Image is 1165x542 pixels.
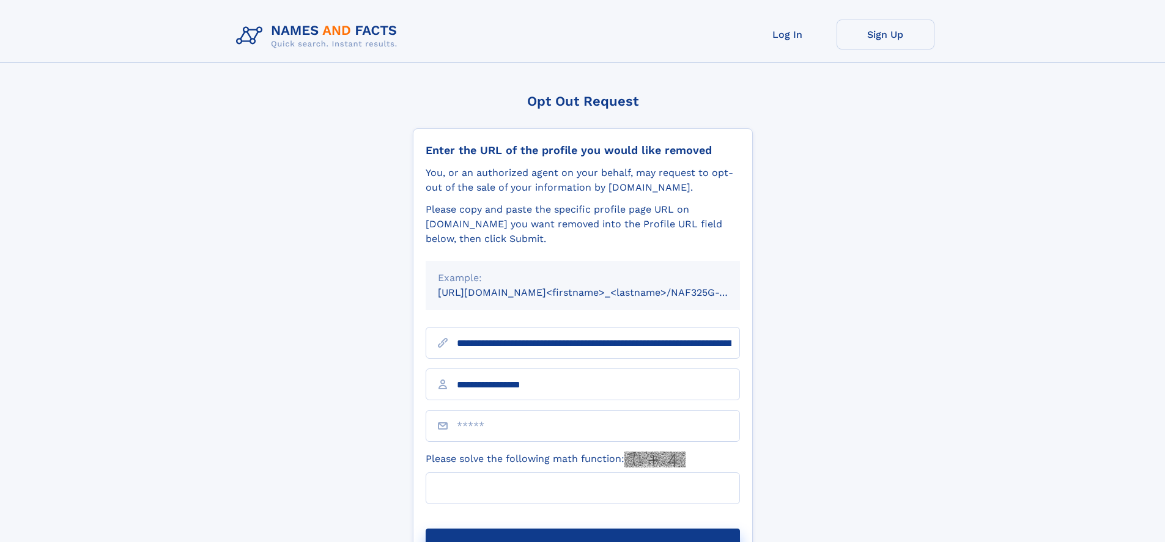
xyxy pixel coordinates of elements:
small: [URL][DOMAIN_NAME]<firstname>_<lastname>/NAF325G-xxxxxxxx [438,287,763,298]
div: Opt Out Request [413,93,753,109]
a: Sign Up [837,20,934,49]
a: Log In [739,20,837,49]
div: Please copy and paste the specific profile page URL on [DOMAIN_NAME] you want removed into the Pr... [426,202,740,246]
div: Enter the URL of the profile you would like removed [426,144,740,157]
label: Please solve the following math function: [426,452,686,467]
img: Logo Names and Facts [231,20,407,53]
div: You, or an authorized agent on your behalf, may request to opt-out of the sale of your informatio... [426,166,740,195]
div: Example: [438,271,728,285]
